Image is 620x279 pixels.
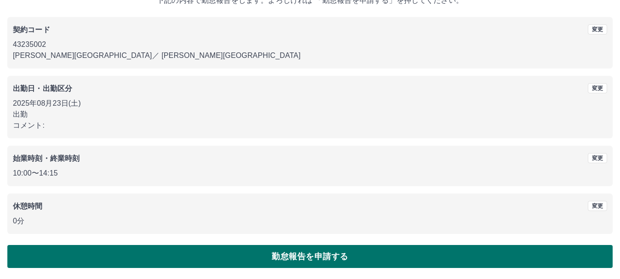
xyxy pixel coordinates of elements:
p: 43235002 [13,39,607,50]
p: コメント: [13,120,607,131]
b: 始業時刻・終業時刻 [13,154,80,162]
p: 2025年08月23日(土) [13,98,607,109]
p: 10:00 〜 14:15 [13,168,607,179]
p: [PERSON_NAME][GEOGRAPHIC_DATA] ／ [PERSON_NAME][GEOGRAPHIC_DATA] [13,50,607,61]
b: 休憩時間 [13,202,43,210]
b: 出勤日・出勤区分 [13,85,72,92]
p: 出勤 [13,109,607,120]
button: 変更 [588,201,607,211]
button: 勤怠報告を申請する [7,245,613,268]
button: 変更 [588,153,607,163]
button: 変更 [588,24,607,34]
p: 0分 [13,216,607,227]
b: 契約コード [13,26,50,34]
button: 変更 [588,83,607,93]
